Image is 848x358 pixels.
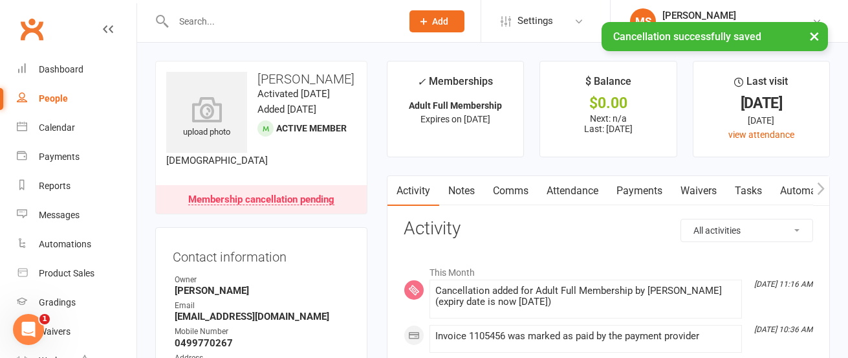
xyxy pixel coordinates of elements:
[630,8,656,34] div: MS
[585,73,631,96] div: $ Balance
[39,64,83,74] div: Dashboard
[662,10,812,21] div: [PERSON_NAME]
[175,274,350,286] div: Owner
[607,176,671,206] a: Payments
[420,114,490,124] span: Expires on [DATE]
[39,93,68,104] div: People
[662,21,812,33] div: Limitless Mixed Martial Arts & Fitness
[16,13,48,45] a: Clubworx
[517,6,553,36] span: Settings
[17,84,136,113] a: People
[754,280,812,289] i: [DATE] 11:16 AM
[17,113,136,142] a: Calendar
[728,129,794,140] a: view attendance
[439,176,484,206] a: Notes
[166,96,247,139] div: upload photo
[39,122,75,133] div: Calendar
[39,268,94,278] div: Product Sales
[771,176,848,206] a: Automations
[671,176,726,206] a: Waivers
[39,181,71,191] div: Reports
[17,288,136,317] a: Gradings
[17,142,136,172] a: Payments
[17,201,136,230] a: Messages
[166,155,268,166] span: [DEMOGRAPHIC_DATA]
[188,195,334,205] div: Membership cancellation pending
[409,10,464,32] button: Add
[39,297,76,308] div: Gradings
[39,326,71,337] div: Waivers
[39,210,80,220] div: Messages
[17,317,136,346] a: Waivers
[39,314,50,324] span: 1
[538,176,607,206] a: Attendance
[169,12,393,30] input: Search...
[173,245,350,264] h3: Contact information
[17,55,136,84] a: Dashboard
[705,113,818,128] div: [DATE]
[175,337,350,349] strong: 0499770267
[175,300,350,312] div: Email
[257,104,316,115] time: Added [DATE]
[13,314,44,345] iframe: Intercom live chat
[484,176,538,206] a: Comms
[166,72,356,86] h3: [PERSON_NAME]
[705,96,818,110] div: [DATE]
[404,259,813,280] li: This Month
[175,285,350,296] strong: [PERSON_NAME]
[803,22,826,50] button: ×
[417,73,493,97] div: Memberships
[17,259,136,288] a: Product Sales
[754,325,812,334] i: [DATE] 10:36 AM
[432,16,448,27] span: Add
[175,326,350,338] div: Mobile Number
[552,96,664,110] div: $0.00
[17,230,136,259] a: Automations
[734,73,788,96] div: Last visit
[409,100,502,111] strong: Adult Full Membership
[552,113,664,134] p: Next: n/a Last: [DATE]
[387,176,439,206] a: Activity
[175,311,350,322] strong: [EMAIL_ADDRESS][DOMAIN_NAME]
[435,285,736,308] div: Cancellation added for Adult Full Membership by [PERSON_NAME] (expiry date is now [DATE])
[39,151,80,162] div: Payments
[435,331,736,342] div: Invoice 1105456 was marked as paid by the payment provider
[17,172,136,201] a: Reports
[276,123,347,133] span: Active member
[39,239,91,249] div: Automations
[726,176,771,206] a: Tasks
[602,22,828,51] div: Cancellation successfully saved
[417,76,426,88] i: ✓
[404,219,813,239] h3: Activity
[257,88,330,100] time: Activated [DATE]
